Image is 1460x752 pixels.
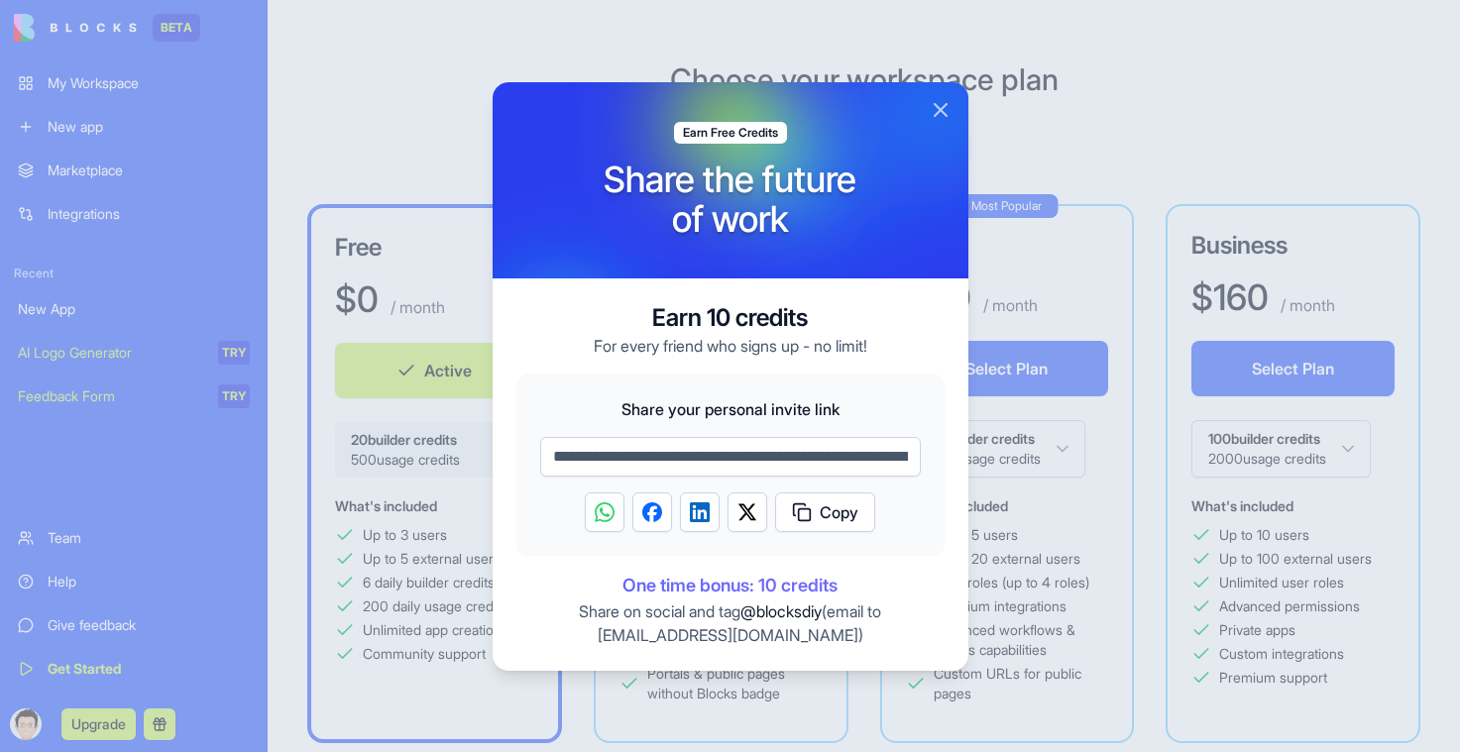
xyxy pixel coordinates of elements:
img: Twitter [737,502,757,522]
span: Earn Free Credits [683,125,778,141]
h3: Earn 10 credits [594,302,867,334]
span: @blocksdiy [740,601,822,621]
span: Share your personal invite link [540,397,921,421]
img: WhatsApp [595,502,615,522]
img: LinkedIn [690,502,710,522]
h1: Share the future of work [604,160,856,239]
span: Copy [820,500,858,524]
button: Share on Facebook [632,492,672,532]
p: Share on social and tag (email to ) [516,599,945,647]
button: Share on LinkedIn [680,492,720,532]
span: One time bonus: 10 credits [516,572,945,599]
button: Share on WhatsApp [585,492,624,532]
img: Facebook [642,502,662,522]
p: For every friend who signs up - no limit! [594,334,867,358]
a: [EMAIL_ADDRESS][DOMAIN_NAME] [598,625,858,645]
button: Copy [775,492,875,532]
button: Close [929,98,953,122]
button: Share on Twitter [728,492,767,532]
